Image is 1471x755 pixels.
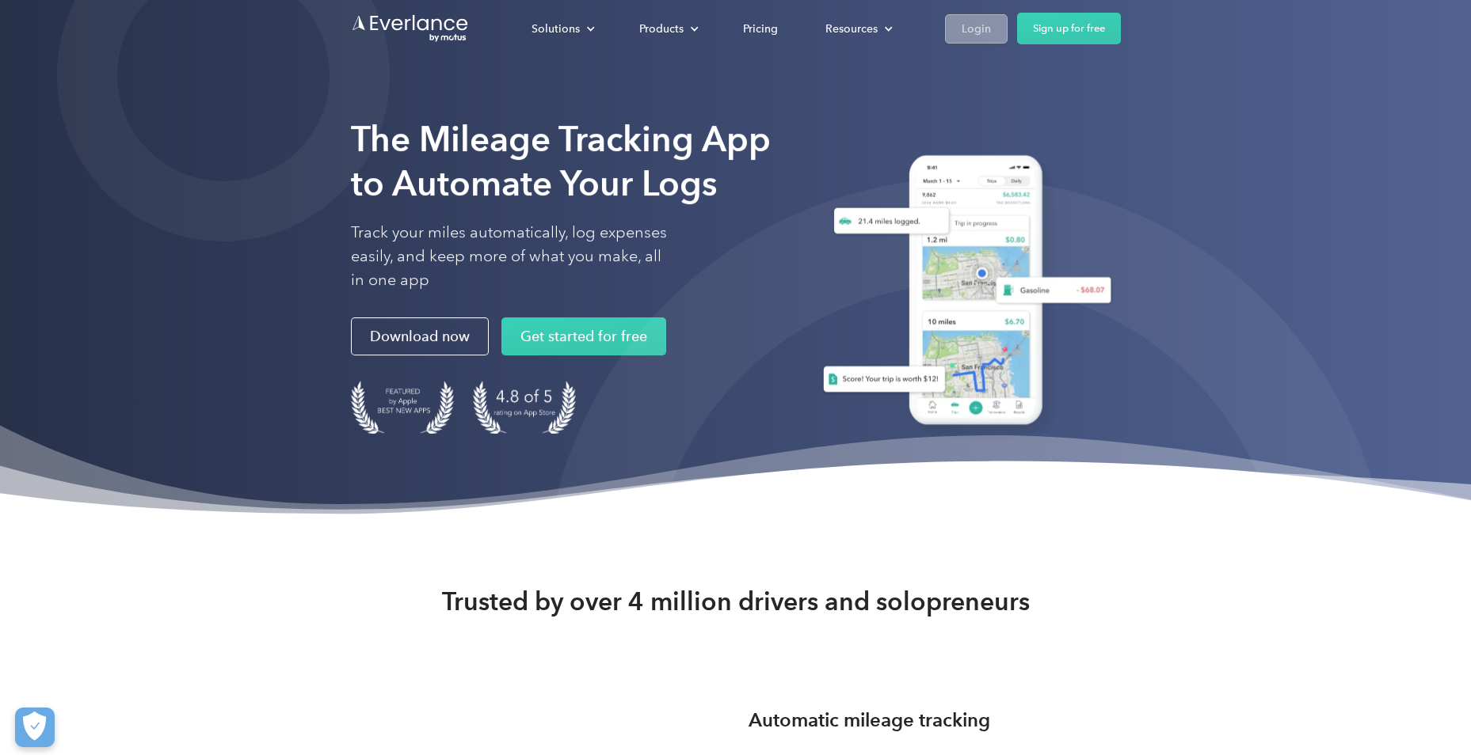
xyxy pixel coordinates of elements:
img: Badge for Featured by Apple Best New Apps [351,381,454,434]
div: Solutions [532,19,580,39]
div: Resources [810,15,905,43]
strong: Trusted by over 4 million drivers and solopreneurs [442,586,1030,617]
img: Everlance, mileage tracker app, expense tracking app [804,143,1121,443]
div: Resources [825,19,878,39]
div: Login [962,19,991,39]
h3: Automatic mileage tracking [749,706,990,734]
a: Pricing [727,15,794,43]
img: 4.9 out of 5 stars on the app store [473,381,576,434]
a: Go to homepage [351,13,470,44]
div: Solutions [516,15,608,43]
div: Pricing [743,19,778,39]
a: Get started for free [501,317,666,355]
p: Track your miles automatically, log expenses easily, and keep more of what you make, all in one app [351,221,668,292]
a: Sign up for free [1017,13,1121,44]
div: Products [639,19,684,39]
button: Cookies Settings [15,708,55,747]
div: Products [623,15,711,43]
a: Login [945,14,1008,44]
strong: The Mileage Tracking App to Automate Your Logs [351,118,771,204]
a: Download now [351,317,489,355]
